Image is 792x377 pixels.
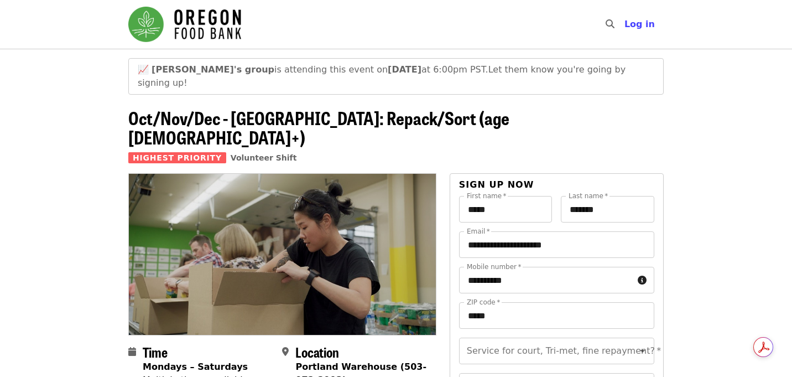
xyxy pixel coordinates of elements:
[138,64,149,75] span: growth emoji
[606,19,614,29] i: search icon
[467,264,521,270] label: Mobile number
[459,179,534,190] span: Sign up now
[467,299,500,306] label: ZIP code
[635,343,650,359] button: Open
[143,342,168,361] span: Time
[143,361,248,372] strong: Mondays – Saturdays
[624,19,655,29] span: Log in
[128,105,509,150] span: Oct/Nov/Dec - [GEOGRAPHIC_DATA]: Repack/Sort (age [DEMOGRAPHIC_DATA]+)
[282,347,289,357] i: map-marker-alt icon
[295,342,339,361] span: Location
[569,193,608,199] label: Last name
[561,196,654,223] input: Last name
[638,275,647,286] i: circle-info icon
[467,193,507,199] label: First name
[616,13,664,35] button: Log in
[128,347,136,357] i: calendar icon
[459,231,654,258] input: Email
[459,267,633,293] input: Mobile number
[129,174,436,334] img: Oct/Nov/Dec - Portland: Repack/Sort (age 8+) organized by Oregon Food Bank
[128,7,241,42] img: Oregon Food Bank - Home
[152,64,274,75] strong: [PERSON_NAME]'s group
[128,152,226,163] span: Highest Priority
[467,228,490,235] label: Email
[459,302,654,329] input: ZIP code
[152,64,488,75] span: is attending this event on at 6:00pm PST.
[459,196,553,223] input: First name
[231,153,297,162] a: Volunteer Shift
[388,64,421,75] strong: [DATE]
[621,11,630,38] input: Search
